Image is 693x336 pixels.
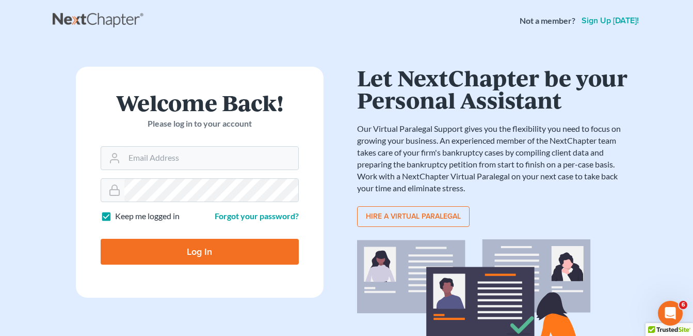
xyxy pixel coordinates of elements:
[579,17,641,25] a: Sign up [DATE]!
[215,211,299,221] a: Forgot your password?
[357,206,470,227] a: Hire a virtual paralegal
[679,301,687,309] span: 6
[101,239,299,265] input: Log In
[357,123,631,194] p: Our Virtual Paralegal Support gives you the flexibility you need to focus on growing your busines...
[357,67,631,111] h1: Let NextChapter be your Personal Assistant
[101,91,299,114] h1: Welcome Back!
[101,118,299,130] p: Please log in to your account
[115,210,180,222] label: Keep me logged in
[124,147,298,170] input: Email Address
[520,15,575,27] strong: Not a member?
[658,301,683,326] iframe: Intercom live chat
